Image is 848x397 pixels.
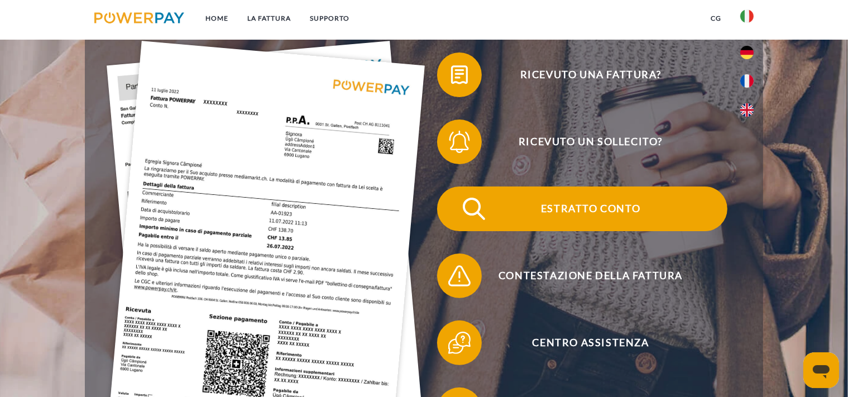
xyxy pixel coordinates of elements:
[94,12,184,23] img: logo-powerpay.svg
[803,352,839,388] iframe: Pulsante per aprire la finestra di messaggistica
[238,8,300,28] a: LA FATTURA
[196,8,238,28] a: Home
[740,46,754,59] img: de
[437,321,727,365] button: Centro assistenza
[454,52,727,97] span: Ricevuto una fattura?
[740,74,754,88] img: fr
[460,195,488,223] img: qb_search.svg
[454,186,727,231] span: Estratto conto
[454,119,727,164] span: Ricevuto un sollecito?
[437,119,727,164] button: Ricevuto un sollecito?
[445,329,473,357] img: qb_help.svg
[445,128,473,156] img: qb_bell.svg
[437,52,727,97] button: Ricevuto una fattura?
[437,253,727,298] button: Contestazione della fattura
[740,103,754,117] img: en
[701,8,731,28] a: CG
[300,8,359,28] a: Supporto
[445,262,473,290] img: qb_warning.svg
[445,61,473,89] img: qb_bill.svg
[454,321,727,365] span: Centro assistenza
[437,186,727,231] button: Estratto conto
[454,253,727,298] span: Contestazione della fattura
[740,9,754,23] img: it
